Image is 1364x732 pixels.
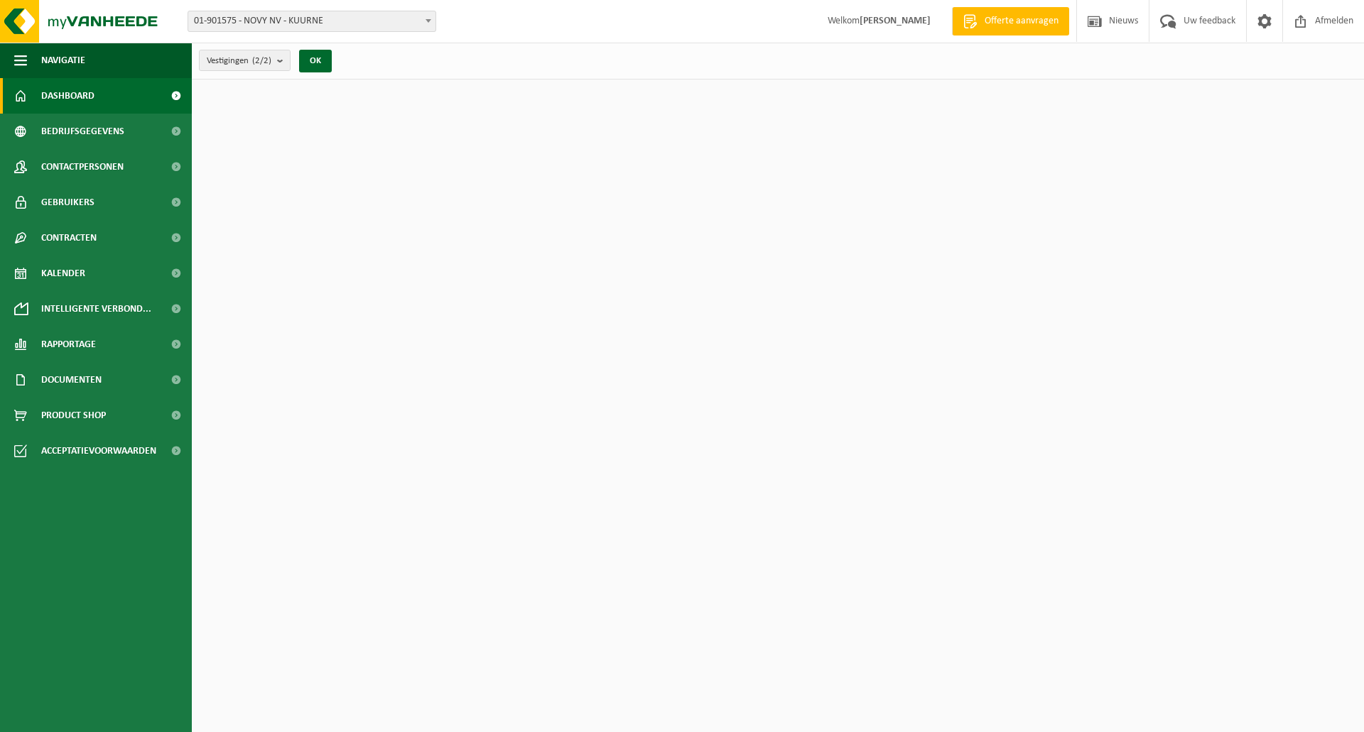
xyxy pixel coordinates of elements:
span: Contracten [41,220,97,256]
span: 01-901575 - NOVY NV - KUURNE [188,11,435,31]
button: Vestigingen(2/2) [199,50,291,71]
span: Kalender [41,256,85,291]
span: Product Shop [41,398,106,433]
span: Intelligente verbond... [41,291,151,327]
span: Navigatie [41,43,85,78]
span: Dashboard [41,78,94,114]
span: Contactpersonen [41,149,124,185]
button: OK [299,50,332,72]
span: Bedrijfsgegevens [41,114,124,149]
span: Rapportage [41,327,96,362]
span: Documenten [41,362,102,398]
a: Offerte aanvragen [952,7,1069,35]
span: Vestigingen [207,50,271,72]
span: Gebruikers [41,185,94,220]
span: 01-901575 - NOVY NV - KUURNE [188,11,436,32]
span: Offerte aanvragen [981,14,1062,28]
count: (2/2) [252,56,271,65]
span: Acceptatievoorwaarden [41,433,156,469]
strong: [PERSON_NAME] [860,16,931,26]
